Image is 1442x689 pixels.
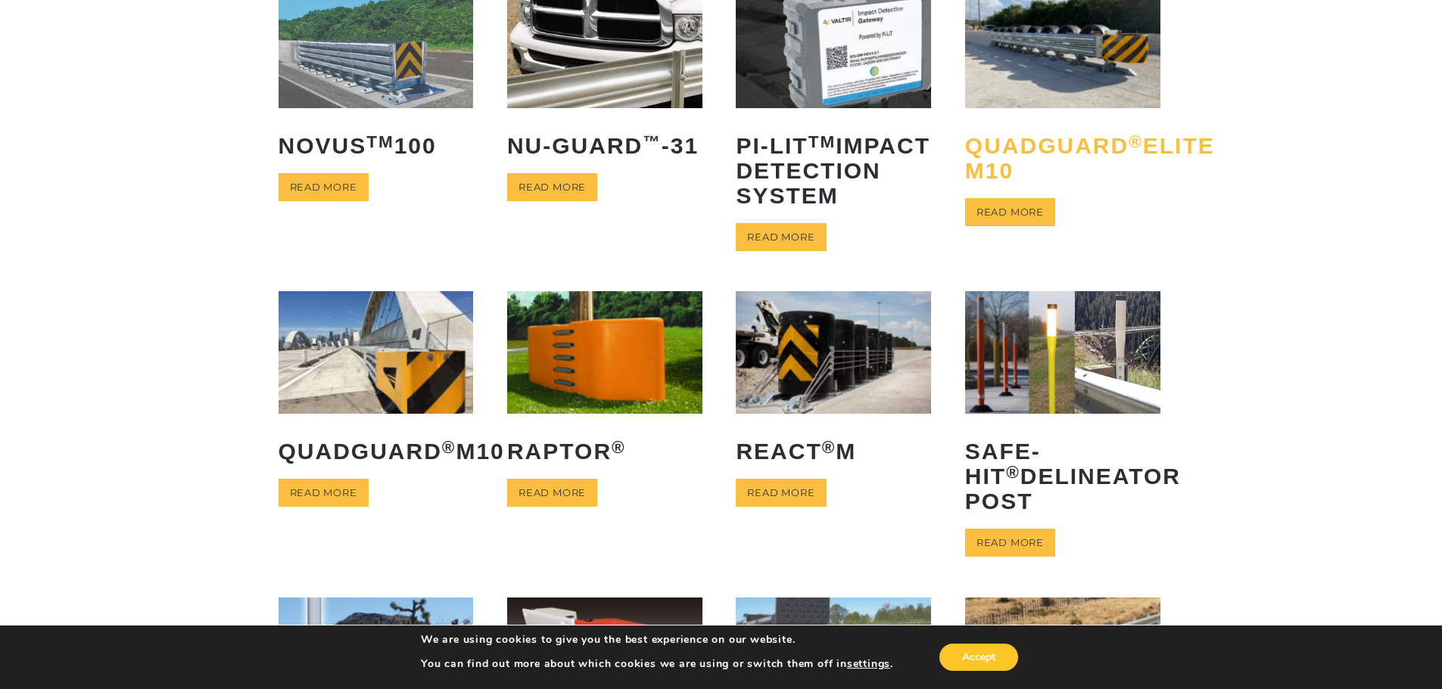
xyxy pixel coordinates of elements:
a: Safe-Hit®Delineator Post [965,291,1160,524]
a: Read more about “NOVUSTM 100” [279,173,369,201]
a: Read more about “QuadGuard® M10” [279,479,369,507]
h2: RAPTOR [507,427,702,475]
sup: ® [1006,463,1020,482]
h2: PI-LIT Impact Detection System [736,122,931,219]
h2: NOVUS 100 [279,122,474,169]
a: RAPTOR® [507,291,702,474]
sup: ™ [643,132,662,151]
a: Read more about “Safe-Hit® Delineator Post” [965,529,1055,557]
p: We are using cookies to give you the best experience on our website. [421,633,893,647]
p: You can find out more about which cookies we are using or switch them off in . [421,657,893,671]
button: settings [847,657,890,671]
sup: TM [366,132,394,151]
a: Read more about “QuadGuard® Elite M10” [965,198,1055,226]
button: Accept [939,644,1018,671]
a: Read more about “RAPTOR®” [507,479,597,507]
h2: NU-GUARD -31 [507,122,702,169]
sup: ® [822,438,836,457]
h2: QuadGuard M10 [279,427,474,475]
a: Read more about “NU-GUARD™-31” [507,173,597,201]
sup: ® [1129,132,1143,151]
sup: ® [612,438,626,457]
a: Read more about “PI-LITTM Impact Detection System” [736,223,826,251]
a: Read more about “REACT® M” [736,479,826,507]
h2: QuadGuard Elite M10 [965,122,1160,194]
sup: TM [808,132,836,151]
h2: REACT M [736,427,931,475]
a: QuadGuard®M10 [279,291,474,474]
h2: Safe-Hit Delineator Post [965,427,1160,525]
a: REACT®M [736,291,931,474]
sup: ® [442,438,456,457]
